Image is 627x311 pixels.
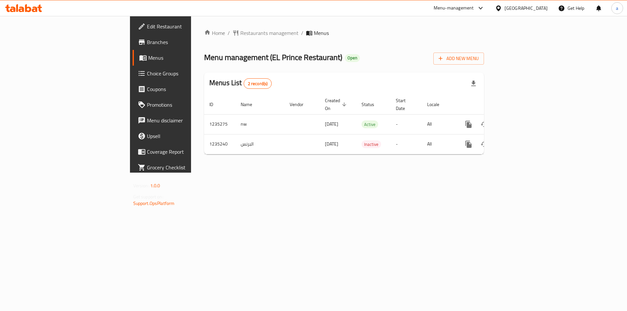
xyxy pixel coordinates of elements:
a: Restaurants management [233,29,298,37]
div: Total records count [244,78,272,89]
button: Change Status [476,117,492,132]
a: Menu disclaimer [133,113,235,128]
div: Export file [466,76,481,91]
td: البرنس [235,134,284,154]
div: Active [362,120,378,128]
a: Grocery Checklist [133,160,235,175]
button: Change Status [476,136,492,152]
span: [DATE] [325,140,338,148]
span: Start Date [396,97,414,112]
span: Menu disclaimer [147,117,230,124]
span: Version: [133,181,149,190]
span: Active [362,121,378,128]
td: nw [235,114,284,134]
td: All [422,134,456,154]
span: Menu management ( EL Prince Restaurant ) [204,50,342,65]
td: - [391,134,422,154]
th: Actions [456,95,529,115]
span: Open [345,55,360,61]
a: Choice Groups [133,66,235,81]
span: 1.0.0 [150,181,160,190]
a: Menus [133,50,235,66]
span: Promotions [147,101,230,109]
td: - [391,114,422,134]
a: Upsell [133,128,235,144]
span: Status [362,101,383,108]
span: Coupons [147,85,230,93]
span: 2 record(s) [244,81,272,87]
a: Edit Restaurant [133,19,235,34]
span: Edit Restaurant [147,23,230,30]
a: Branches [133,34,235,50]
span: Menus [148,54,230,62]
span: Inactive [362,141,381,148]
span: [DATE] [325,120,338,128]
span: Upsell [147,132,230,140]
div: Inactive [362,140,381,148]
span: Coverage Report [147,148,230,156]
div: Open [345,54,360,62]
span: Locale [427,101,448,108]
button: Add New Menu [433,53,484,65]
a: Promotions [133,97,235,113]
span: Name [241,101,261,108]
span: Add New Menu [439,54,479,63]
li: / [301,29,303,37]
a: Support.OpsPlatform [133,199,175,208]
span: Menus [314,29,329,37]
span: ID [209,101,222,108]
nav: breadcrumb [204,29,484,37]
span: Choice Groups [147,70,230,77]
a: Coverage Report [133,144,235,160]
span: Get support on: [133,193,163,201]
td: All [422,114,456,134]
button: more [461,117,476,132]
span: Created On [325,97,348,112]
button: more [461,136,476,152]
a: Coupons [133,81,235,97]
div: [GEOGRAPHIC_DATA] [505,5,548,12]
h2: Menus List [209,78,272,89]
span: a [616,5,618,12]
span: Restaurants management [240,29,298,37]
span: Vendor [290,101,312,108]
span: Grocery Checklist [147,163,230,171]
table: enhanced table [204,95,529,154]
div: Menu-management [434,4,474,12]
span: Branches [147,38,230,46]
